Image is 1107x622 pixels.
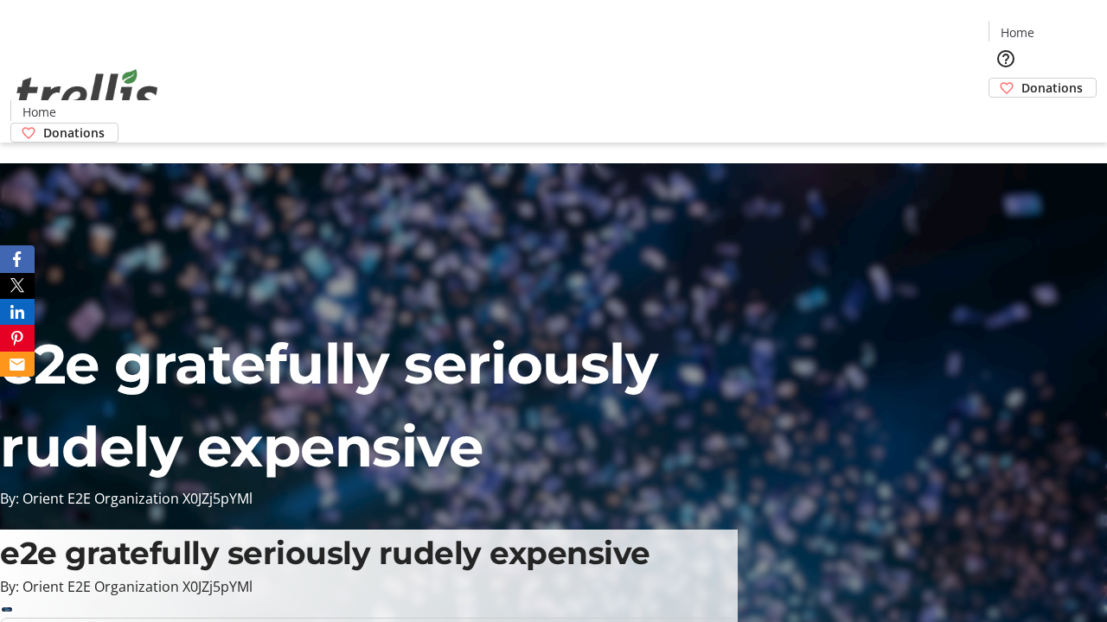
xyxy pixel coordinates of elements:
button: Help [989,41,1023,76]
a: Donations [989,78,1097,98]
img: Orient E2E Organization X0JZj5pYMl's Logo [10,50,164,136]
a: Home [11,103,67,121]
a: Donations [10,123,118,143]
span: Donations [1021,79,1083,97]
span: Home [1001,23,1034,41]
span: Donations [43,124,105,142]
a: Home [989,23,1045,41]
span: Home [22,103,56,121]
button: Cart [989,98,1023,132]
